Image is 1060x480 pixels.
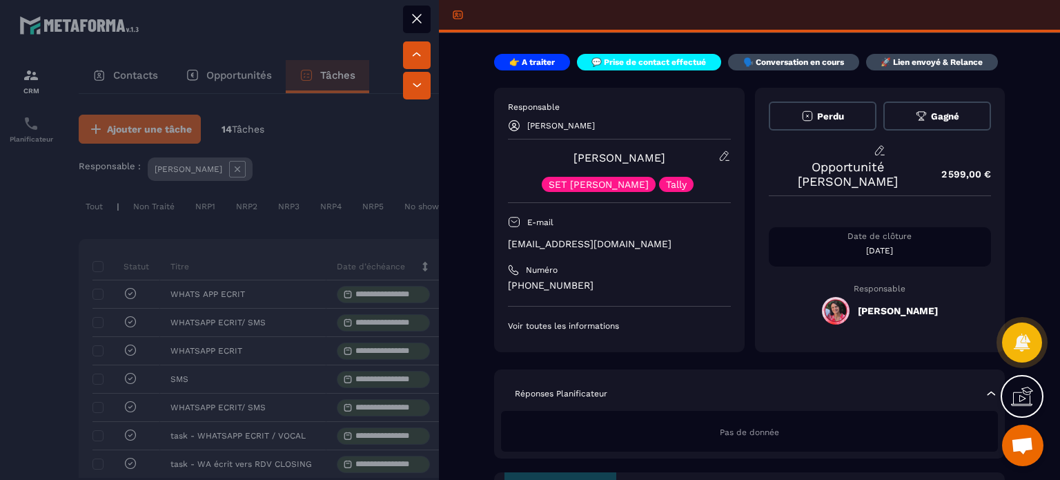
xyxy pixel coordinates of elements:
div: Ouvrir le chat [1002,425,1043,466]
p: Voir toutes les informations [508,320,731,332]
p: 💬 Prise de contact effectué [591,57,706,68]
p: Opportunité [PERSON_NAME] [769,160,928,189]
p: Tally [666,180,687,189]
p: 🚀 Lien envoyé & Relance [881,57,983,68]
p: [DATE] [769,245,992,256]
p: E-mail [527,217,553,228]
button: Gagné [883,102,991,131]
p: [PHONE_NUMBER] [508,279,731,292]
span: Gagné [931,111,959,122]
span: Perdu [817,111,844,122]
button: Perdu [769,102,876,131]
p: 👉 A traiter [509,57,555,68]
p: [EMAIL_ADDRESS][DOMAIN_NAME] [508,238,731,251]
a: [PERSON_NAME] [573,151,665,164]
p: [PERSON_NAME] [527,121,595,131]
p: Date de clôture [769,231,992,242]
p: SET [PERSON_NAME] [549,180,649,189]
p: Numéro [526,265,558,276]
span: Pas de donnée [720,428,779,437]
p: 🗣️ Conversation en cours [743,57,844,68]
p: 2 599,00 € [927,161,991,188]
p: Réponses Planificateur [515,388,607,399]
p: Responsable [508,102,731,113]
h5: [PERSON_NAME] [858,305,938,316]
p: Responsable [769,284,992,294]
